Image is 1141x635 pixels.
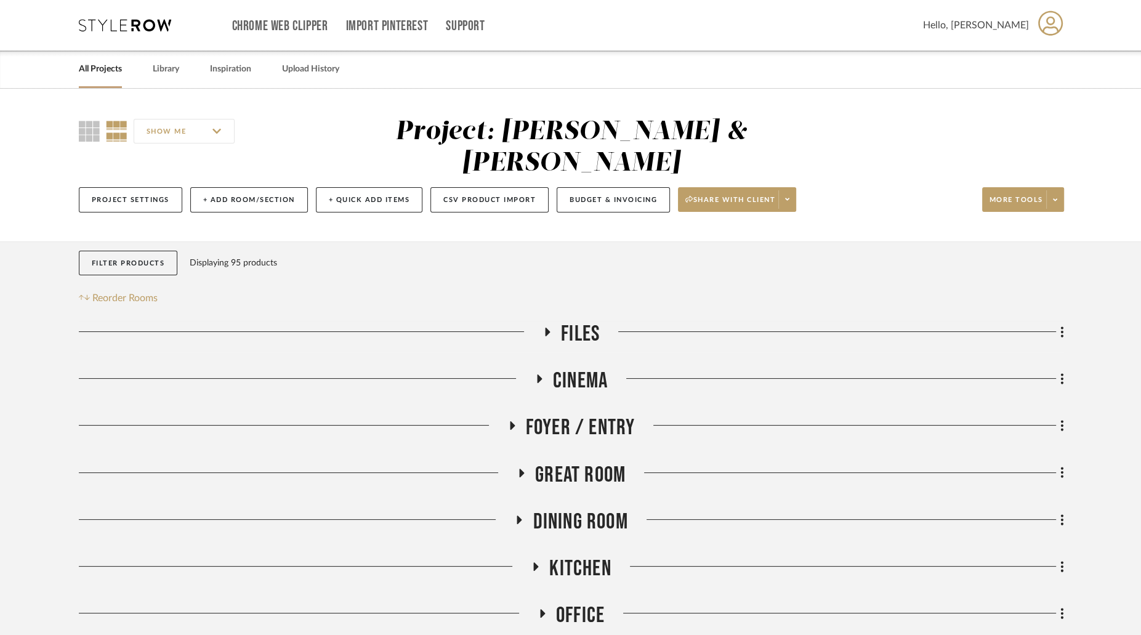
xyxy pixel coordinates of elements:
span: Foyer / Entry [526,415,635,441]
a: All Projects [79,61,122,78]
a: Chrome Web Clipper [232,21,328,31]
button: More tools [982,187,1064,212]
div: Project: [PERSON_NAME] & [PERSON_NAME] [395,119,747,176]
span: More tools [990,195,1043,214]
button: + Quick Add Items [316,187,423,212]
span: CINEMA [553,368,608,394]
span: Kitchen [549,556,611,582]
div: Displaying 95 products [190,251,277,275]
button: + Add Room/Section [190,187,308,212]
button: Budget & Invoicing [557,187,670,212]
a: Import Pinterest [345,21,428,31]
a: Library [153,61,179,78]
button: CSV Product Import [430,187,549,212]
button: Share with client [678,187,796,212]
span: Office [556,602,605,629]
span: Great Room [535,462,626,488]
button: Project Settings [79,187,182,212]
a: Inspiration [210,61,251,78]
a: Upload History [282,61,339,78]
span: Dining Room [533,509,627,535]
span: Hello, [PERSON_NAME] [923,18,1029,33]
span: Reorder Rooms [92,291,158,305]
span: FILES [561,321,600,347]
span: Share with client [685,195,775,214]
a: Support [446,21,485,31]
button: Filter Products [79,251,178,276]
button: Reorder Rooms [79,291,158,305]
